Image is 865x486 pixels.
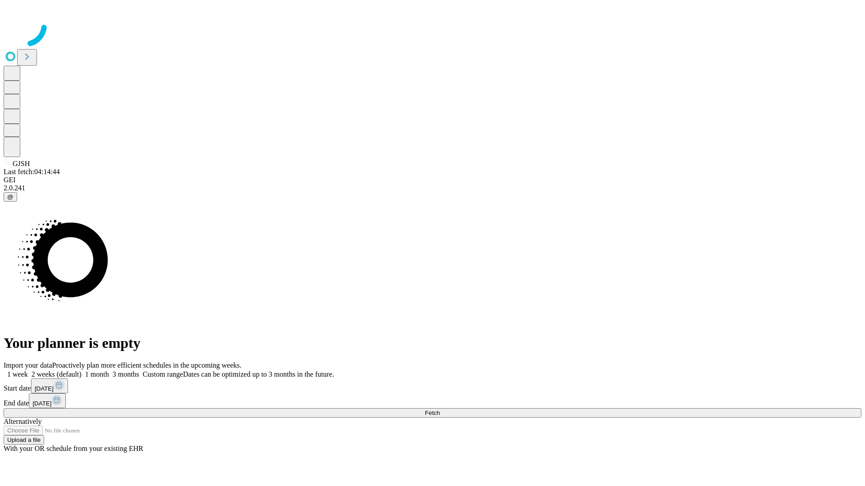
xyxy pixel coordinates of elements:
[4,418,41,425] span: Alternatively
[4,435,44,445] button: Upload a file
[143,370,183,378] span: Custom range
[4,408,861,418] button: Fetch
[35,385,54,392] span: [DATE]
[52,361,241,369] span: Proactively plan more efficient schedules in the upcoming weeks.
[4,393,861,408] div: End date
[29,393,66,408] button: [DATE]
[7,370,28,378] span: 1 week
[4,184,861,192] div: 2.0.241
[7,193,14,200] span: @
[31,378,68,393] button: [DATE]
[4,335,861,351] h1: Your planner is empty
[183,370,334,378] span: Dates can be optimized up to 3 months in the future.
[4,361,52,369] span: Import your data
[13,160,30,167] span: GJSH
[4,192,17,202] button: @
[4,176,861,184] div: GEI
[4,378,861,393] div: Start date
[4,445,143,452] span: With your OR schedule from your existing EHR
[85,370,109,378] span: 1 month
[32,370,82,378] span: 2 weeks (default)
[32,400,51,407] span: [DATE]
[113,370,139,378] span: 3 months
[425,409,440,416] span: Fetch
[4,168,60,175] span: Last fetch: 04:14:44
